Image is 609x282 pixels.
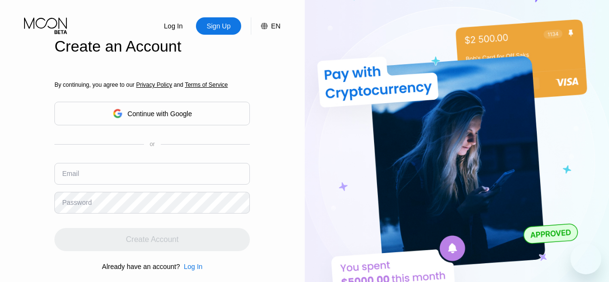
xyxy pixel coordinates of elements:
div: Log In [151,17,196,35]
span: Terms of Service [185,81,228,88]
span: and [172,81,185,88]
div: Create an Account [54,38,250,55]
div: Password [62,199,91,206]
div: or [150,141,155,148]
div: EN [251,17,280,35]
span: Privacy Policy [136,81,172,88]
div: Email [62,170,79,177]
div: EN [271,22,280,30]
div: Log In [180,263,203,270]
div: Continue with Google [54,102,250,125]
div: Continue with Google [128,110,192,118]
div: By continuing, you agree to our [54,81,250,88]
div: Sign Up [206,21,232,31]
div: Already have an account? [102,263,180,270]
div: Log In [184,263,203,270]
div: Log In [163,21,184,31]
div: Sign Up [196,17,241,35]
iframe: Button to launch messaging window [570,243,601,274]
